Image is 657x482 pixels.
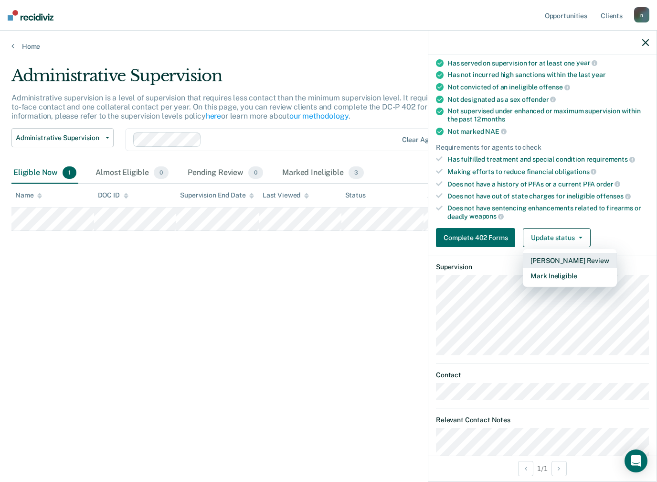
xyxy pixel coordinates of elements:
[289,111,349,120] a: our methodology
[634,7,649,22] div: n
[349,166,364,179] span: 3
[248,166,263,179] span: 0
[447,95,649,104] div: Not designated as a sex
[447,192,649,200] div: Does not have out of state charges for ineligible
[447,71,649,79] div: Has not incurred high sanctions within the last
[592,71,605,78] span: year
[555,168,596,175] span: obligations
[263,191,309,199] div: Last Viewed
[436,263,649,271] dt: Supervision
[523,268,616,284] button: Mark Ineligible
[576,59,597,66] span: year
[206,111,221,120] a: here
[11,66,504,93] div: Administrative Supervision
[16,134,102,142] span: Administrative Supervision
[625,449,647,472] div: Open Intercom Messenger
[522,96,556,103] span: offender
[596,192,631,200] span: offenses
[447,127,649,136] div: Not marked
[98,191,128,199] div: DOC ID
[586,155,635,163] span: requirements
[447,167,649,176] div: Making efforts to reduce financial
[551,461,567,476] button: Next Opportunity
[402,136,443,144] div: Clear agents
[523,228,590,247] button: Update status
[518,461,533,476] button: Previous Opportunity
[447,155,649,164] div: Has fulfilled treatment and special condition
[11,163,78,184] div: Eligible Now
[11,42,646,51] a: Home
[447,180,649,188] div: Does not have a history of PFAs or a current PFA order
[63,166,76,179] span: 1
[436,228,515,247] button: Complete 402 Forms
[8,10,53,21] img: Recidiviz
[523,253,616,268] button: [PERSON_NAME] Review
[447,107,649,123] div: Not supervised under enhanced or maximum supervision within the past 12
[436,371,649,379] dt: Contact
[485,128,506,135] span: NAE
[447,204,649,220] div: Does not have sentencing enhancements related to firearms or deadly
[539,83,570,91] span: offense
[436,416,649,424] dt: Relevant Contact Notes
[11,93,501,120] p: Administrative supervision is a level of supervision that requires less contact than the minimum ...
[280,163,366,184] div: Marked Ineligible
[154,166,169,179] span: 0
[469,212,504,220] span: weapons
[482,115,505,123] span: months
[186,163,265,184] div: Pending Review
[447,59,649,67] div: Has served on supervision for at least one
[436,143,649,152] div: Requirements for agents to check
[447,83,649,91] div: Not convicted of an ineligible
[345,191,366,199] div: Status
[180,191,254,199] div: Supervision End Date
[15,191,42,199] div: Name
[94,163,170,184] div: Almost Eligible
[428,456,657,481] div: 1 / 1
[436,228,519,247] a: Navigate to form link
